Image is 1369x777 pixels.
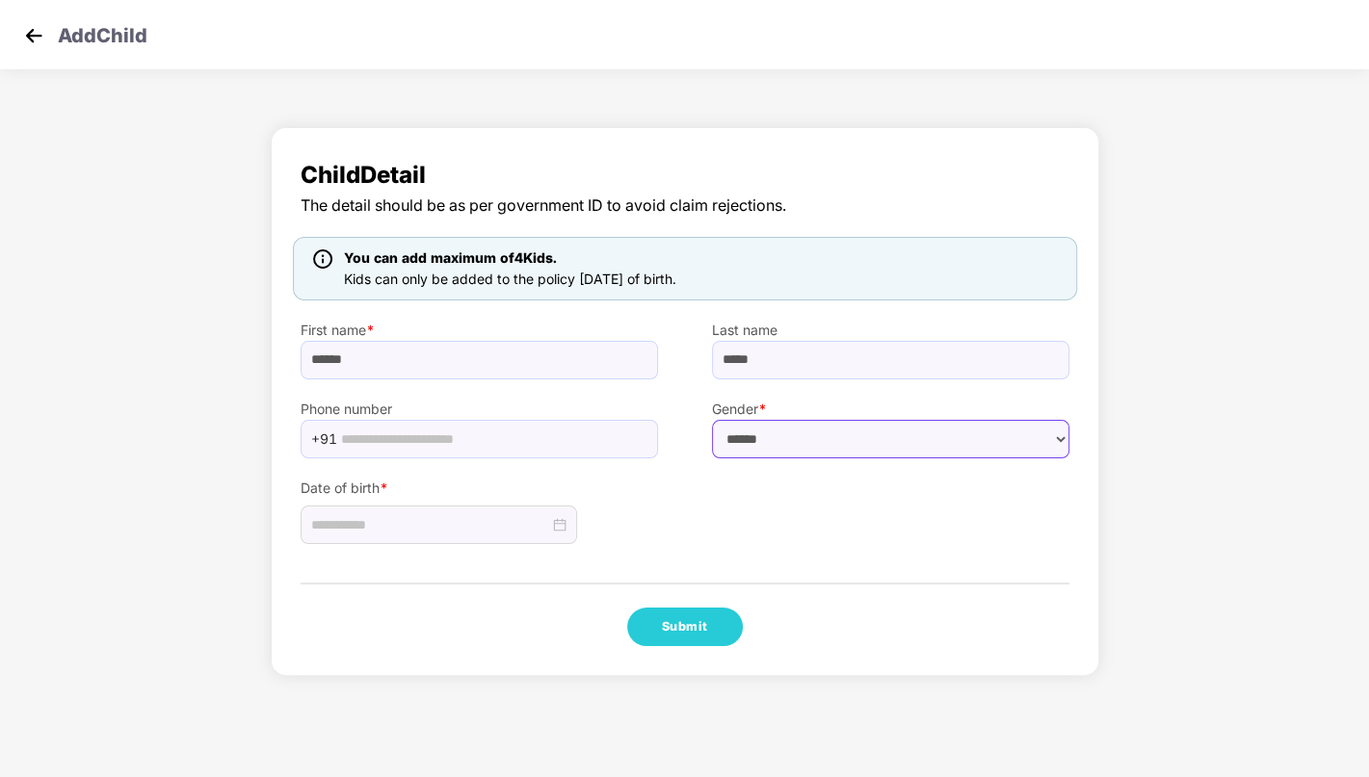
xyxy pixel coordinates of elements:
label: First name [301,320,658,341]
label: Phone number [301,399,658,420]
span: +91 [311,425,337,453]
span: You can add maximum of 4 Kids. [344,249,557,266]
button: Submit [627,608,743,646]
label: Date of birth [301,478,658,499]
img: icon [313,249,332,269]
img: svg+xml;base64,PHN2ZyB4bWxucz0iaHR0cDovL3d3dy53My5vcmcvMjAwMC9zdmciIHdpZHRoPSIzMCIgaGVpZ2h0PSIzMC... [19,21,48,50]
span: Child Detail [301,157,1069,194]
label: Last name [712,320,1069,341]
label: Gender [712,399,1069,420]
p: Add Child [58,21,147,44]
span: The detail should be as per government ID to avoid claim rejections. [301,194,1069,218]
span: Kids can only be added to the policy [DATE] of birth. [344,271,676,287]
